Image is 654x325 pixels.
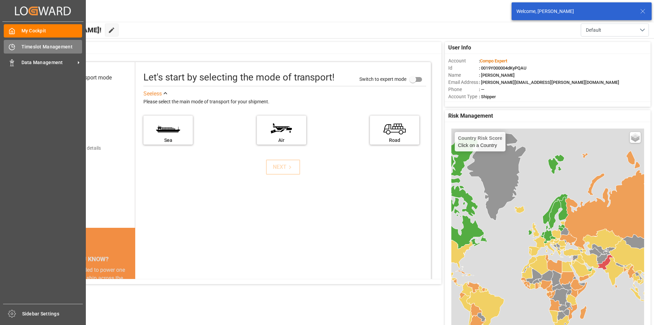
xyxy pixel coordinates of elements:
[479,73,515,78] span: : [PERSON_NAME]
[458,135,502,141] h4: Country Risk Score
[143,70,334,85] div: Let's start by selecting the mode of transport!
[4,24,82,38] a: My Cockpit
[45,266,127,315] div: The energy needed to power one large container ship across the ocean in a single day is the same ...
[359,76,406,82] span: Switch to expert mode
[479,58,507,63] span: :
[143,98,426,106] div: Please select the main mode of transport for your shipment.
[273,163,294,171] div: NEXT
[21,43,82,50] span: Timeslot Management
[479,65,527,71] span: : 0019Y000004dKyPQAU
[22,310,83,317] span: Sidebar Settings
[480,58,507,63] span: Compo Expert
[28,24,102,36] span: Hello [PERSON_NAME]!
[479,87,484,92] span: : —
[581,24,649,36] button: open menu
[448,57,479,64] span: Account
[586,27,601,34] span: Default
[21,59,75,66] span: Data Management
[448,93,479,100] span: Account Type
[479,94,496,99] span: : Shipper
[448,86,479,93] span: Phone
[37,252,135,266] div: DID YOU KNOW?
[448,64,479,72] span: Id
[630,132,641,143] a: Layers
[143,90,162,98] div: See less
[479,80,619,85] span: : [PERSON_NAME][EMAIL_ADDRESS][PERSON_NAME][DOMAIN_NAME]
[448,112,493,120] span: Risk Management
[4,40,82,53] a: Timeslot Management
[448,44,471,52] span: User Info
[373,137,416,144] div: Road
[260,137,303,144] div: Air
[21,27,82,34] span: My Cockpit
[147,137,189,144] div: Sea
[516,8,634,15] div: Welcome, [PERSON_NAME]
[266,160,300,175] button: NEXT
[448,72,479,79] span: Name
[126,266,135,323] button: next slide / item
[448,79,479,86] span: Email Address
[458,135,502,148] div: Click on a Country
